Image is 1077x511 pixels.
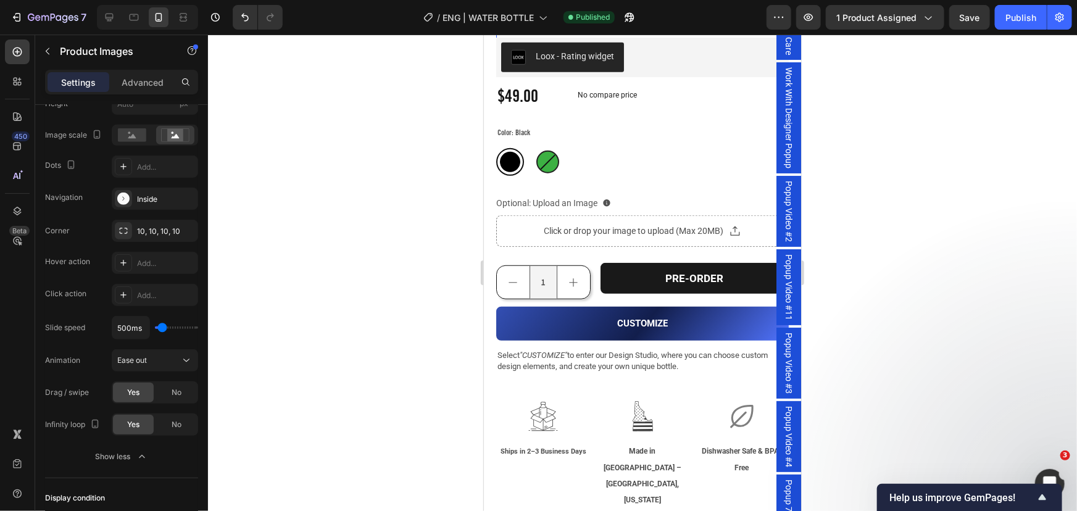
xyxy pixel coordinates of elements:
[12,272,305,306] button: <p><span style="font-size:15px;"><strong>CUSTOMIZE</strong></span></p>
[45,192,83,203] div: Navigation
[889,490,1050,505] button: Show survey - Help us improve GemPages!
[45,225,70,236] div: Corner
[1035,469,1065,499] iframe: Intercom live chat
[45,355,80,366] div: Animation
[960,12,980,23] span: Save
[12,52,85,76] div: $49.00
[1060,451,1070,460] span: 3
[12,91,48,107] legend: Color: Black
[61,76,96,89] p: Settings
[137,290,195,301] div: Add...
[120,412,198,470] strong: Made in [GEOGRAPHIC_DATA] – [GEOGRAPHIC_DATA], [US_STATE]
[127,387,139,398] span: Yes
[81,10,86,25] p: 7
[12,161,142,176] a: Optional: Upload an Image
[117,228,305,259] button: PRE-ORDER
[12,161,114,177] p: Optional: Upload an Image
[45,256,90,267] div: Hover action
[45,322,85,333] div: Slide speed
[96,451,148,463] div: Show less
[137,162,195,173] div: Add...
[60,189,240,204] div: Click or drop your image to upload (Max 20MB)
[45,127,104,144] div: Image scale
[172,419,181,430] span: No
[122,76,164,89] p: Advanced
[12,131,30,141] div: 450
[437,11,440,24] span: /
[826,5,944,30] button: 1 product assigned
[45,446,198,468] button: Show less
[73,231,106,264] button: increment
[836,11,917,24] span: 1 product assigned
[112,349,198,372] button: Ease out
[1005,11,1036,24] div: Publish
[14,316,284,336] span: Select to enter our Design Studio, where you can choose custom design elements, and create your o...
[172,387,181,398] span: No
[5,5,92,30] button: 7
[9,226,30,236] div: Beta
[45,492,105,504] div: Display condition
[46,231,73,264] input: quantity
[137,194,195,205] div: Inside
[112,317,149,339] input: Auto
[995,5,1047,30] button: Publish
[27,15,42,30] img: loox.png
[484,35,801,511] iframe: Design area
[45,387,89,398] div: Drag / swipe
[443,11,534,24] span: ENG | WATER BOTTLE
[17,413,102,421] strong: Ships in 2–3 Business Days
[127,419,139,430] span: Yes
[233,5,283,30] div: Undo/Redo
[218,412,298,437] strong: Dishwasher Safe & BPA-Free
[137,258,195,269] div: Add...
[13,231,46,264] button: decrement
[45,157,78,174] div: Dots
[299,445,311,477] span: Popup 7
[117,355,147,365] span: Ease out
[889,492,1035,504] span: Help us improve GemPages!
[45,288,86,299] div: Click action
[949,5,990,30] button: Save
[133,283,184,294] strong: CUSTOMIZE
[60,44,165,59] p: Product Images
[94,57,301,64] p: No compare price
[36,316,83,325] i: "CUSTOMIZE"
[181,237,239,251] div: PRE-ORDER
[137,226,195,237] div: 10, 10, 10, 10
[52,15,130,28] div: Loox - Rating widget
[576,12,610,23] span: Published
[17,8,140,38] button: Loox - Rating widget
[45,417,102,433] div: Infinity loop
